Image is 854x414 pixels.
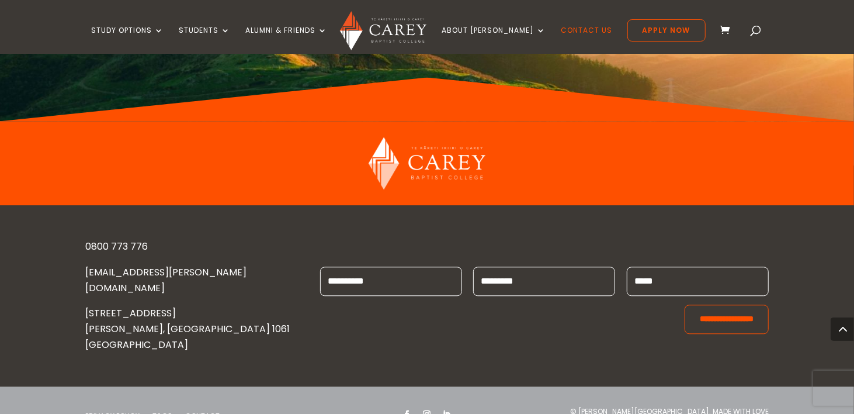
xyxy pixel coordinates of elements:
a: Students [179,26,230,54]
a: Alumni & Friends [245,26,327,54]
a: Carey Baptist College [369,180,485,193]
a: Study Options [91,26,164,54]
a: Apply Now [627,19,706,42]
a: [EMAIL_ADDRESS][PERSON_NAME][DOMAIN_NAME] [85,265,247,295]
a: About [PERSON_NAME] [442,26,546,54]
img: Carey Baptist College [369,137,485,190]
a: Contact Us [561,26,612,54]
img: Carey Baptist College [340,11,426,50]
a: 0800 773 776 [85,240,148,253]
p: [STREET_ADDRESS] [PERSON_NAME], [GEOGRAPHIC_DATA] 1061 [GEOGRAPHIC_DATA] [85,305,300,353]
